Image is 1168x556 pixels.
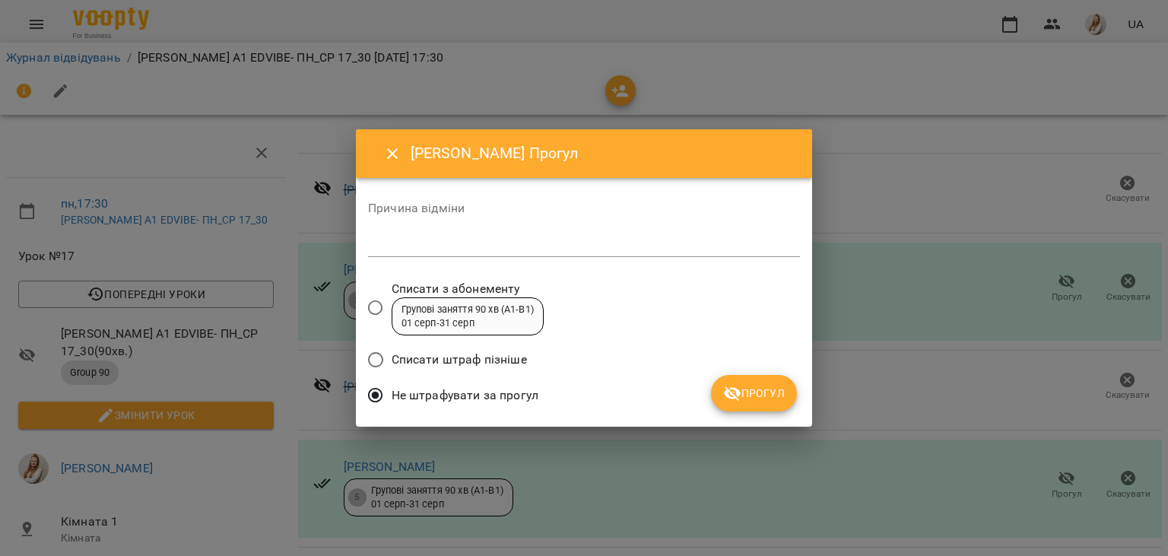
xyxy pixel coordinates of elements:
[411,141,794,165] h6: [PERSON_NAME] Прогул
[392,280,544,298] span: Списати з абонементу
[401,303,534,331] div: Групові заняття 90 хв (А1-В1) 01 серп - 31 серп
[711,375,797,411] button: Прогул
[374,135,411,172] button: Close
[723,384,785,402] span: Прогул
[392,386,538,405] span: Не штрафувати за прогул
[368,202,800,214] label: Причина відміни
[392,351,527,369] span: Списати штраф пізніше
